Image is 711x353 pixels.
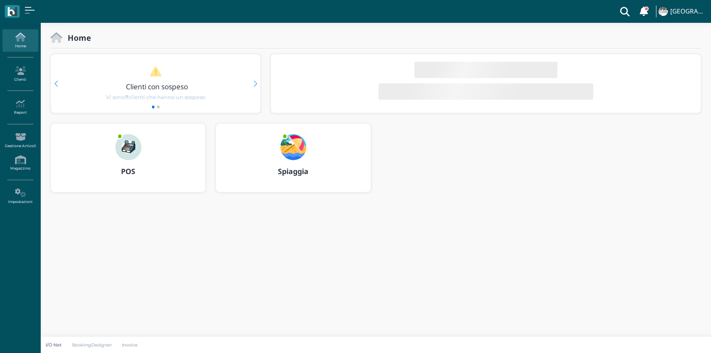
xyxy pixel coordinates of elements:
[657,2,706,21] a: ... [GEOGRAPHIC_DATA]
[2,63,38,85] a: Clienti
[7,7,17,16] img: logo
[115,134,141,160] img: ...
[125,94,128,100] b: 7
[653,328,704,346] iframe: Help widget launcher
[216,123,371,202] a: ... Spiaggia
[278,166,308,176] b: Spiaggia
[54,81,58,87] div: Previous slide
[62,33,91,42] h2: Home
[2,129,38,152] a: Gestione Articoli
[253,81,257,87] div: Next slide
[280,134,306,160] img: ...
[51,54,260,113] div: 1 / 2
[121,166,135,176] b: POS
[670,8,706,15] h4: [GEOGRAPHIC_DATA]
[51,123,206,202] a: ... POS
[2,185,38,207] a: Impostazioni
[658,7,667,16] img: ...
[106,93,205,101] span: Vi sono clienti che hanno un sospeso
[2,96,38,119] a: Report
[66,66,245,101] a: Clienti con sospeso Vi sono7clienti che hanno un sospeso
[68,83,247,90] h3: Clienti con sospeso
[2,152,38,174] a: Magazzino
[2,29,38,52] a: Home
